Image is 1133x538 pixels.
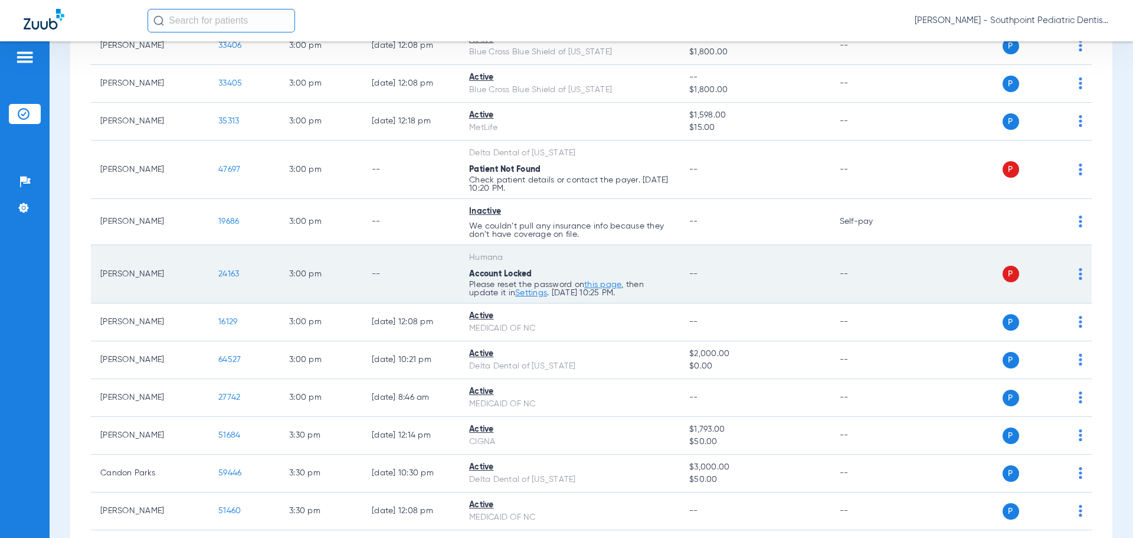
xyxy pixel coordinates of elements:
[1003,352,1019,369] span: P
[689,46,820,58] span: $1,800.00
[280,417,362,455] td: 3:30 PM
[280,65,362,103] td: 3:00 PM
[148,9,295,32] input: Search for patients
[469,84,670,96] div: Blue Cross Blue Shield of [US_STATE]
[515,289,547,297] a: Settings
[1079,115,1082,127] img: group-dot-blue.svg
[362,455,460,493] td: [DATE] 10:30 PM
[469,423,670,436] div: Active
[91,27,209,65] td: [PERSON_NAME]
[469,511,670,524] div: MEDICAID OF NC
[469,222,670,239] p: We couldn’t pull any insurance info because they don’t have coverage on file.
[1074,481,1133,538] iframe: Chat Widget
[1003,266,1019,282] span: P
[689,318,698,326] span: --
[689,109,820,122] span: $1,598.00
[91,199,209,245] td: [PERSON_NAME]
[1079,216,1082,227] img: group-dot-blue.svg
[362,417,460,455] td: [DATE] 12:14 PM
[1003,503,1019,520] span: P
[830,141,910,199] td: --
[1079,429,1082,441] img: group-dot-blue.svg
[469,165,541,174] span: Patient Not Found
[830,417,910,455] td: --
[689,423,820,436] span: $1,793.00
[469,206,670,218] div: Inactive
[280,141,362,199] td: 3:00 PM
[218,431,240,439] span: 51684
[362,65,460,103] td: [DATE] 12:08 PM
[362,199,460,245] td: --
[91,103,209,141] td: [PERSON_NAME]
[689,436,820,448] span: $50.00
[469,386,670,398] div: Active
[280,27,362,65] td: 3:00 PM
[469,281,670,297] p: Please reset the password on , then update it in . [DATE] 10:25 PM.
[469,270,532,278] span: Account Locked
[469,310,670,322] div: Active
[1003,38,1019,54] span: P
[689,461,820,474] span: $3,000.00
[689,165,698,174] span: --
[218,41,241,50] span: 33406
[469,474,670,486] div: Delta Dental of [US_STATE]
[362,103,460,141] td: [DATE] 12:18 PM
[1003,465,1019,482] span: P
[91,417,209,455] td: [PERSON_NAME]
[584,281,621,289] a: this page
[280,304,362,341] td: 3:00 PM
[830,493,910,530] td: --
[362,379,460,417] td: [DATE] 8:46 AM
[1079,77,1082,89] img: group-dot-blue.svg
[469,436,670,448] div: CIGNA
[91,304,209,341] td: [PERSON_NAME]
[362,493,460,530] td: [DATE] 12:08 PM
[830,341,910,379] td: --
[1003,314,1019,331] span: P
[1079,354,1082,366] img: group-dot-blue.svg
[218,469,241,477] span: 59446
[469,109,670,122] div: Active
[218,79,242,87] span: 33405
[689,393,698,402] span: --
[24,9,64,30] img: Zuub Logo
[1079,316,1082,328] img: group-dot-blue.svg
[362,341,460,379] td: [DATE] 10:21 PM
[91,245,209,304] td: [PERSON_NAME]
[830,455,910,493] td: --
[830,304,910,341] td: --
[218,507,241,515] span: 51460
[280,379,362,417] td: 3:00 PM
[218,356,241,364] span: 64527
[689,507,698,515] span: --
[689,474,820,486] span: $50.00
[1079,467,1082,479] img: group-dot-blue.svg
[218,117,239,125] span: 35313
[689,360,820,373] span: $0.00
[218,165,240,174] span: 47697
[218,270,239,278] span: 24163
[689,71,820,84] span: --
[280,455,362,493] td: 3:30 PM
[91,141,209,199] td: [PERSON_NAME]
[469,461,670,474] div: Active
[689,270,698,278] span: --
[830,245,910,304] td: --
[1003,113,1019,130] span: P
[1079,392,1082,403] img: group-dot-blue.svg
[469,252,670,264] div: Humana
[469,398,670,410] div: MEDICAID OF NC
[91,341,209,379] td: [PERSON_NAME]
[830,27,910,65] td: --
[280,199,362,245] td: 3:00 PM
[689,122,820,134] span: $15.00
[1079,268,1082,280] img: group-dot-blue.svg
[1003,428,1019,444] span: P
[1003,161,1019,178] span: P
[689,217,698,226] span: --
[469,176,670,193] p: Check patient details or contact the payer. [DATE] 10:20 PM.
[830,199,910,245] td: Self-pay
[469,360,670,373] div: Delta Dental of [US_STATE]
[91,455,209,493] td: Candon Parks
